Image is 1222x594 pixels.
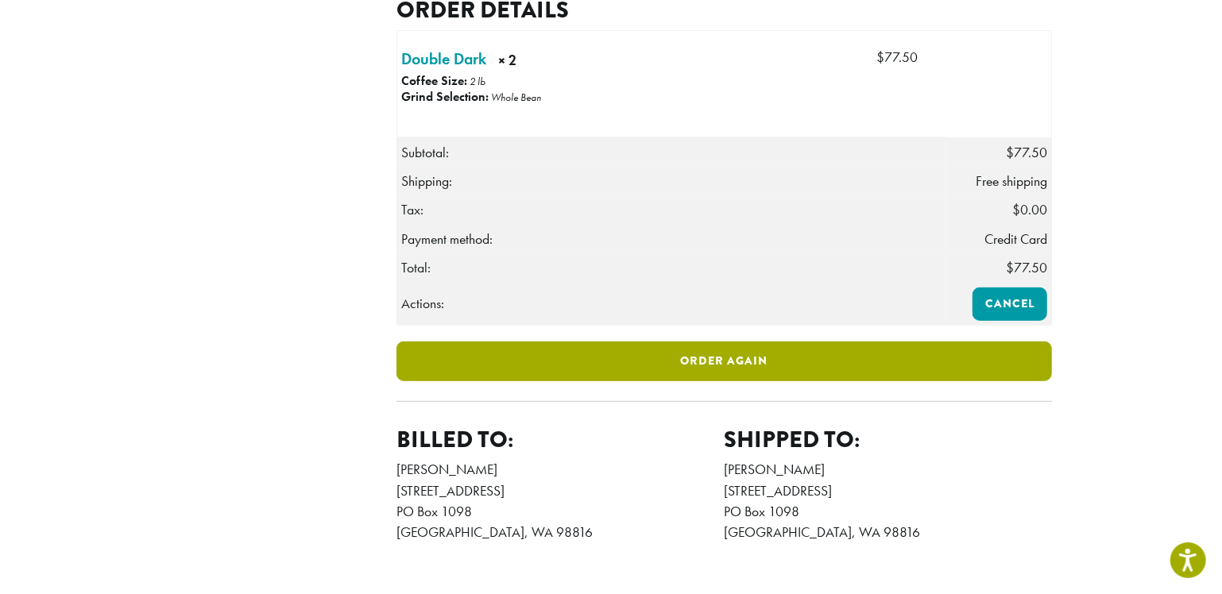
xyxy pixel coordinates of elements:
a: Cancel order 361732 [973,287,1047,321]
td: Credit Card [946,225,1051,253]
span: 0.00 [1012,201,1047,218]
address: [PERSON_NAME] [STREET_ADDRESS] PO Box 1098 [GEOGRAPHIC_DATA], WA 98816 [725,459,1053,543]
td: Free shipping [946,167,1051,195]
th: Actions: [397,283,946,325]
p: Whole Bean [491,91,541,104]
th: Subtotal: [397,137,946,167]
th: Shipping: [397,167,946,195]
a: Order again [396,341,1052,381]
a: Double Dark [401,47,486,71]
p: 2 lb [470,75,485,88]
th: Total: [397,253,946,283]
span: $ [1006,144,1014,161]
th: Tax: [397,195,946,224]
h2: Shipped to: [725,426,1053,453]
strong: Grind Selection: [401,88,489,105]
span: $ [876,48,884,66]
th: Payment method: [397,225,946,253]
strong: Coffee Size: [401,72,467,89]
bdi: 77.50 [876,48,918,66]
span: $ [1012,201,1020,218]
h2: Billed to: [396,426,725,453]
address: [PERSON_NAME] [STREET_ADDRESS] PO Box 1098 [GEOGRAPHIC_DATA], WA 98816 [396,459,725,543]
strong: × 2 [498,50,574,75]
span: 77.50 [1006,144,1047,161]
span: $ [1006,259,1014,276]
span: 77.50 [1006,259,1047,276]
